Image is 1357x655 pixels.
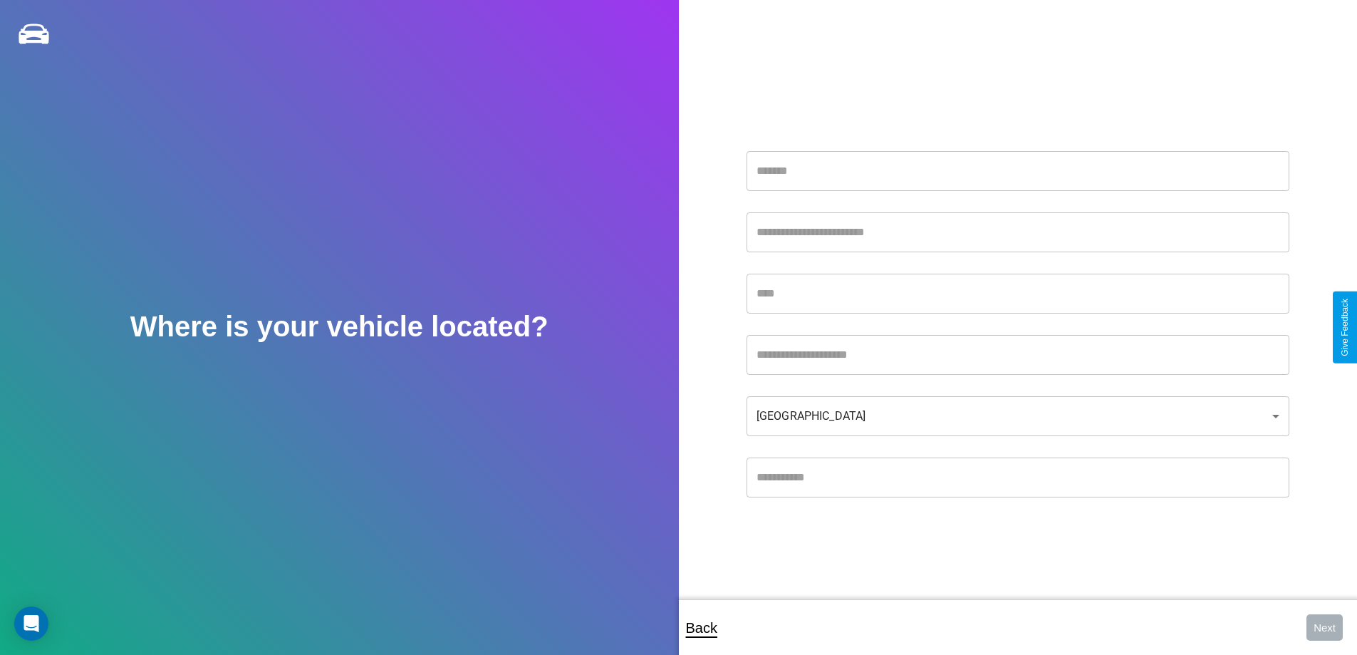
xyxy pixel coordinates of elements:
[14,607,48,641] div: Open Intercom Messenger
[130,311,548,343] h2: Where is your vehicle located?
[747,396,1289,436] div: [GEOGRAPHIC_DATA]
[1340,299,1350,356] div: Give Feedback
[1306,614,1343,641] button: Next
[686,615,717,641] p: Back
